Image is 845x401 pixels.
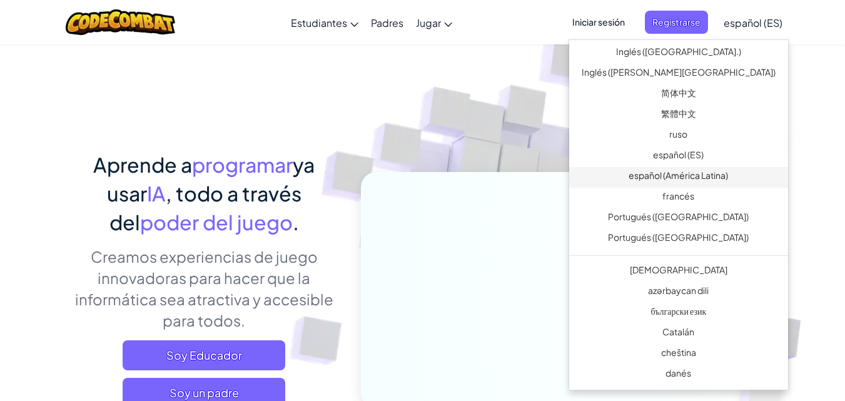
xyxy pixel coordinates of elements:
img: Logotipo de CodeCombat [66,9,175,35]
font: Catalán [662,326,694,337]
font: Iniciar sesión [572,16,625,28]
a: azərbaycan dili [569,282,788,303]
font: Inglés ([GEOGRAPHIC_DATA].) [616,46,741,57]
a: Portugués ([GEOGRAPHIC_DATA]) [569,208,788,229]
a: ruso [569,126,788,146]
font: Registrarse [652,16,701,28]
font: programar [192,152,293,177]
font: Alemán ([GEOGRAPHIC_DATA]) [614,388,743,399]
font: български език [651,305,707,317]
font: . [293,210,299,235]
a: cheština [569,344,788,365]
font: danés [665,367,691,378]
a: 繁體中文 [569,105,788,126]
font: Soy un padre [170,385,239,400]
font: Estudiantes [291,16,347,29]
a: Estudiantes [285,6,365,39]
a: Padres [365,6,410,39]
a: Inglés ([GEOGRAPHIC_DATA].) [569,43,788,64]
font: Portugués ([GEOGRAPHIC_DATA]) [608,231,749,243]
a: Catalán [569,323,788,344]
font: francés [662,190,694,201]
font: Padres [371,16,403,29]
a: 简体中文 [569,84,788,105]
font: , todo a través del [109,181,301,235]
button: Registrarse [645,11,708,34]
font: 繁體中文 [661,108,696,119]
font: azərbaycan dili [648,285,709,296]
font: Creamos experiencias de juego innovadoras para hacer que la informática sea atractiva y accesible... [75,247,333,330]
font: cheština [661,347,696,358]
font: Portugués ([GEOGRAPHIC_DATA]) [608,211,749,222]
a: Portugués ([GEOGRAPHIC_DATA]) [569,229,788,250]
font: Aprende a [93,152,192,177]
font: Jugar [416,16,441,29]
a: Jugar [410,6,458,39]
font: poder del juego [140,210,293,235]
font: [DEMOGRAPHIC_DATA] [630,264,727,275]
a: български език [569,303,788,323]
a: español (ES) [569,146,788,167]
font: Soy Educador [166,348,242,362]
font: español (ES) [724,16,782,29]
a: francés [569,188,788,208]
a: Inglés ([PERSON_NAME][GEOGRAPHIC_DATA]) [569,64,788,84]
font: ruso [669,128,687,140]
a: Soy Educador [123,340,285,370]
font: español (ES) [653,149,704,160]
a: danés [569,365,788,385]
font: Inglés ([PERSON_NAME][GEOGRAPHIC_DATA]) [582,66,776,78]
a: español (América Latina) [569,167,788,188]
font: IA [147,181,166,206]
a: [DEMOGRAPHIC_DATA] [569,261,788,282]
a: español (ES) [717,6,789,39]
button: Iniciar sesión [565,11,632,34]
font: 简体中文 [661,87,696,98]
font: español (América Latina) [629,170,728,181]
